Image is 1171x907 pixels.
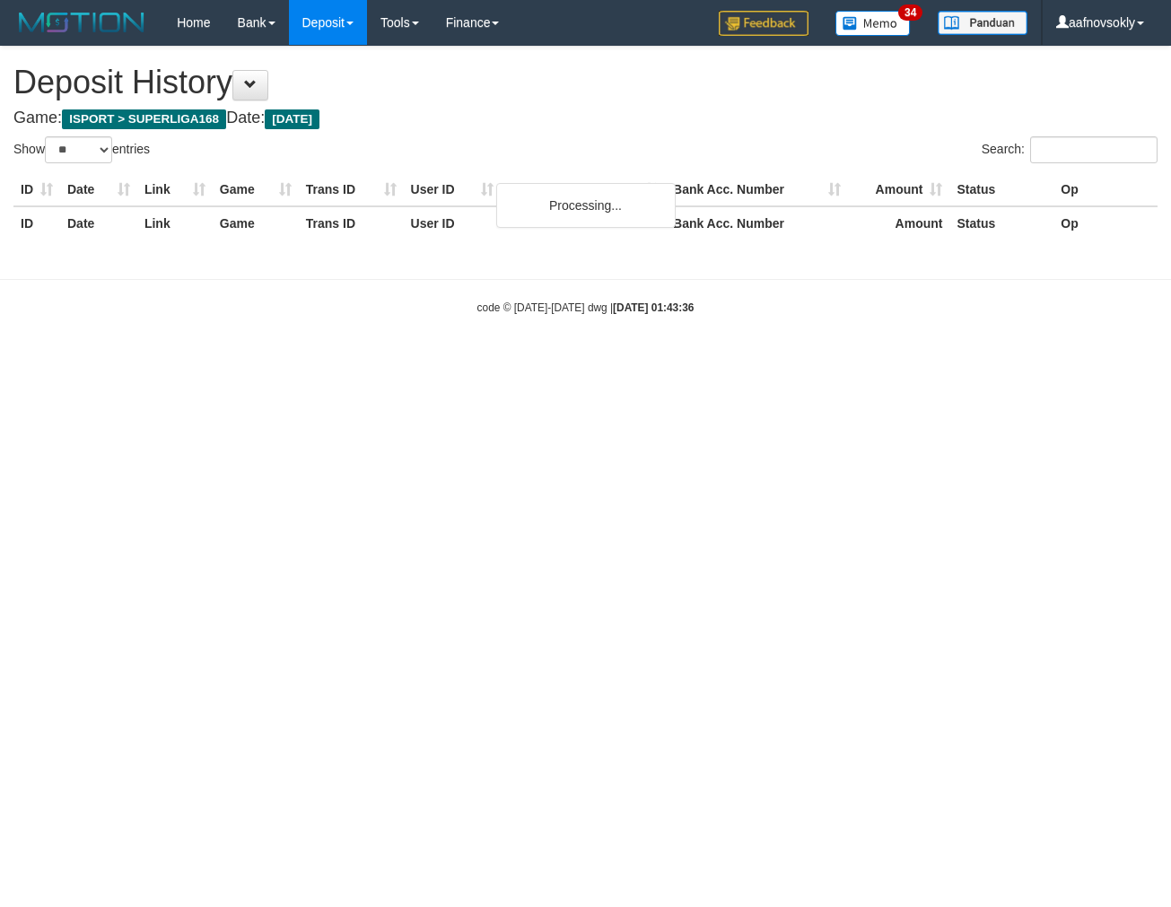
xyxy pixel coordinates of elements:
[60,173,137,206] th: Date
[613,301,694,314] strong: [DATE] 01:43:36
[137,206,213,240] th: Link
[848,173,950,206] th: Amount
[496,183,676,228] div: Processing...
[949,173,1053,206] th: Status
[213,206,299,240] th: Game
[477,301,695,314] small: code © [DATE]-[DATE] dwg |
[137,173,213,206] th: Link
[45,136,112,163] select: Showentries
[666,206,848,240] th: Bank Acc. Number
[938,11,1027,35] img: panduan.png
[1053,206,1158,240] th: Op
[13,65,1158,100] h1: Deposit History
[213,173,299,206] th: Game
[848,206,950,240] th: Amount
[404,173,502,206] th: User ID
[404,206,502,240] th: User ID
[949,206,1053,240] th: Status
[835,11,911,36] img: Button%20Memo.svg
[666,173,848,206] th: Bank Acc. Number
[501,173,666,206] th: Bank Acc. Name
[13,173,60,206] th: ID
[13,206,60,240] th: ID
[13,9,150,36] img: MOTION_logo.png
[1053,173,1158,206] th: Op
[719,11,808,36] img: Feedback.jpg
[13,136,150,163] label: Show entries
[62,109,226,129] span: ISPORT > SUPERLIGA168
[265,109,319,129] span: [DATE]
[299,173,404,206] th: Trans ID
[13,109,1158,127] h4: Game: Date:
[898,4,922,21] span: 34
[1030,136,1158,163] input: Search:
[299,206,404,240] th: Trans ID
[982,136,1158,163] label: Search:
[60,206,137,240] th: Date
